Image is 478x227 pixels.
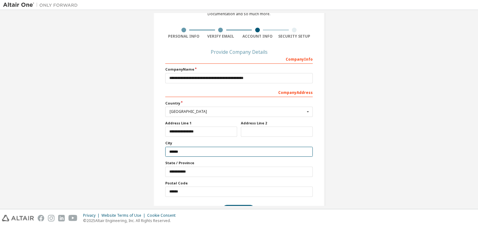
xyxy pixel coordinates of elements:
[165,87,313,97] div: Company Address
[68,215,77,221] img: youtube.svg
[165,160,313,165] label: State / Province
[165,67,313,72] label: Company Name
[241,121,313,126] label: Address Line 2
[101,213,147,218] div: Website Terms of Use
[165,54,313,64] div: Company Info
[48,215,54,221] img: instagram.svg
[3,2,81,8] img: Altair One
[165,34,202,39] div: Personal Info
[2,215,34,221] img: altair_logo.svg
[58,215,65,221] img: linkedin.svg
[38,215,44,221] img: facebook.svg
[170,110,305,113] div: [GEOGRAPHIC_DATA]
[165,141,313,146] label: City
[165,101,313,106] label: Country
[165,181,313,186] label: Postal Code
[83,213,101,218] div: Privacy
[83,218,179,223] p: © 2025 Altair Engineering, Inc. All Rights Reserved.
[202,34,239,39] div: Verify Email
[276,34,313,39] div: Security Setup
[222,205,255,214] button: Next
[147,213,179,218] div: Cookie Consent
[239,34,276,39] div: Account Info
[165,121,237,126] label: Address Line 1
[165,50,313,54] div: Provide Company Details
